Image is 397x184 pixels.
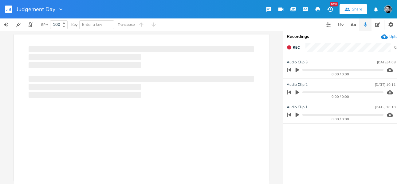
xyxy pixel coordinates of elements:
div: Key [71,23,77,26]
span: Enter a key [82,22,102,27]
div: 0:00 / 0:00 [297,73,383,76]
span: Audio Clip 2 [287,82,308,88]
span: Judgement Day [17,6,55,12]
span: Audio Clip 3 [287,59,308,65]
span: Audio Clip 1 [287,104,308,110]
div: Transpose [118,23,135,26]
div: BPM [41,23,48,26]
button: Rec [284,42,302,52]
div: 0:00 / 0:00 [297,118,383,121]
div: 0:00 / 0:00 [297,95,383,98]
button: Share [340,4,367,14]
div: New [330,2,338,6]
span: Rec [293,45,300,50]
button: New [324,4,336,15]
img: Timothy James [384,5,392,13]
div: Share [352,6,362,12]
